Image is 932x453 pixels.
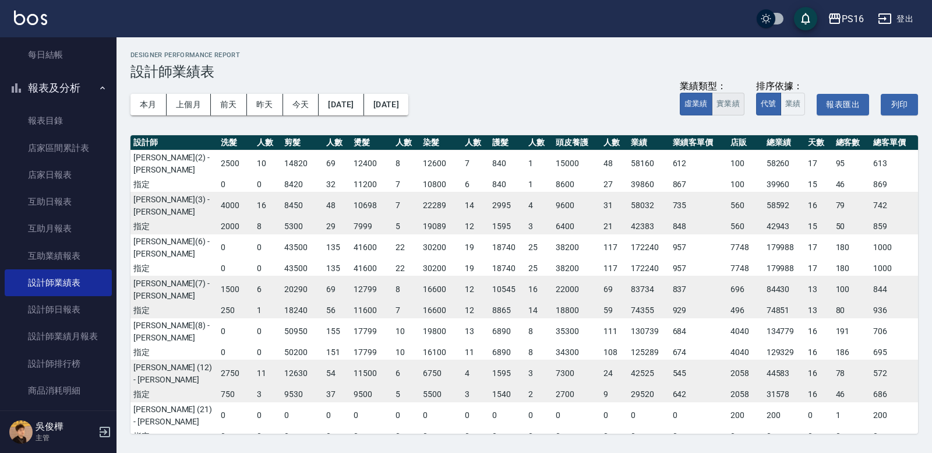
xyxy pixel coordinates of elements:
[870,234,918,261] td: 1000
[764,219,806,234] td: 42943
[218,276,254,303] td: 1500
[130,51,918,59] h2: Designer Performance Report
[130,276,218,303] td: [PERSON_NAME](7) - [PERSON_NAME]
[364,94,408,115] button: [DATE]
[462,150,489,177] td: 7
[393,345,420,360] td: 10
[794,7,817,30] button: save
[218,150,254,177] td: 2500
[756,93,781,115] button: 代號
[420,234,462,261] td: 30200
[130,64,918,80] h3: 設計師業績表
[870,177,918,192] td: 869
[601,234,628,261] td: 117
[254,192,281,219] td: 16
[254,261,281,276] td: 0
[218,219,254,234] td: 2000
[247,94,283,115] button: 昨天
[5,161,112,188] a: 店家日報表
[254,177,281,192] td: 0
[393,150,420,177] td: 8
[628,345,670,360] td: 125289
[805,345,832,360] td: 16
[14,10,47,25] img: Logo
[553,135,601,150] th: 頭皮養護
[525,234,553,261] td: 25
[218,192,254,219] td: 4000
[601,345,628,360] td: 108
[489,318,525,345] td: 6890
[842,12,864,26] div: PS16
[393,360,420,387] td: 6
[670,150,728,177] td: 612
[218,234,254,261] td: 0
[489,135,525,150] th: 護髮
[728,360,764,387] td: 2058
[728,192,764,219] td: 560
[5,243,112,269] a: 互助業績報表
[601,135,628,150] th: 人數
[805,135,832,150] th: 天數
[728,261,764,276] td: 7748
[218,360,254,387] td: 2750
[489,360,525,387] td: 1595
[281,135,323,150] th: 剪髮
[5,269,112,296] a: 設計師業績表
[628,135,670,150] th: 業績
[211,94,247,115] button: 前天
[420,345,462,360] td: 16100
[805,219,832,234] td: 15
[553,360,601,387] td: 7300
[601,276,628,303] td: 69
[420,219,462,234] td: 19089
[130,150,218,177] td: [PERSON_NAME](2) - [PERSON_NAME]
[393,219,420,234] td: 5
[489,177,525,192] td: 840
[553,234,601,261] td: 38200
[670,219,728,234] td: 848
[525,303,553,318] td: 14
[281,192,323,219] td: 8450
[680,80,744,93] div: 業績類型：
[525,345,553,360] td: 8
[130,303,218,318] td: 指定
[393,192,420,219] td: 7
[764,177,806,192] td: 39960
[728,150,764,177] td: 100
[628,360,670,387] td: 42525
[489,219,525,234] td: 1595
[805,318,832,345] td: 16
[462,234,489,261] td: 19
[680,93,712,115] button: 虛業績
[728,276,764,303] td: 696
[525,135,553,150] th: 人數
[670,387,728,402] td: 642
[254,387,281,402] td: 3
[728,345,764,360] td: 4040
[393,303,420,318] td: 7
[553,192,601,219] td: 9600
[218,318,254,345] td: 0
[728,387,764,402] td: 2058
[420,387,462,402] td: 5500
[351,150,393,177] td: 12400
[420,360,462,387] td: 6750
[601,150,628,177] td: 48
[351,192,393,219] td: 10698
[351,177,393,192] td: 11200
[764,303,806,318] td: 74851
[670,276,728,303] td: 837
[756,80,806,93] div: 排序依據：
[670,261,728,276] td: 957
[323,177,351,192] td: 32
[833,387,871,402] td: 46
[881,94,918,115] button: 列印
[833,276,871,303] td: 100
[728,318,764,345] td: 4040
[420,150,462,177] td: 12600
[323,276,351,303] td: 69
[601,177,628,192] td: 27
[670,303,728,318] td: 929
[870,150,918,177] td: 613
[283,94,319,115] button: 今天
